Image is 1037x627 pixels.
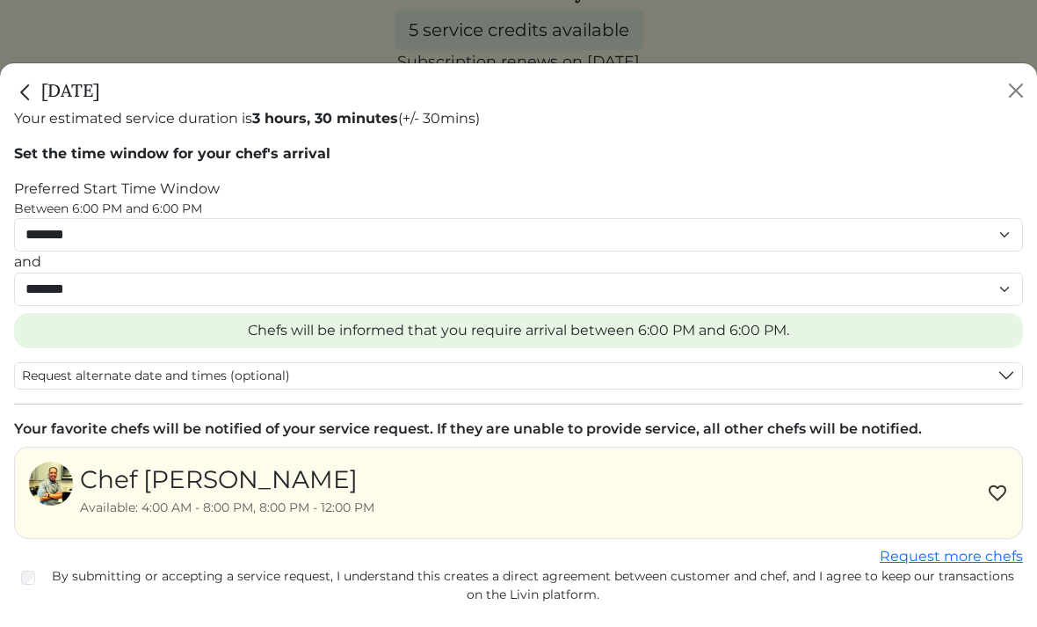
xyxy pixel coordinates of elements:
strong: Set the time window for your chef's arrival [14,145,330,162]
div: Available: 4:00 AM - 8:00 PM, 8:00 PM - 12:00 PM [80,499,374,517]
button: Request alternate date and times (optional) [15,363,1022,389]
span: Request alternate date and times (optional) [22,367,290,385]
div: Between 6:00 PM and 6:00 PM [14,200,1023,218]
p: Your estimated service duration is (+/- 30mins) [14,108,1023,129]
a: Close [14,79,41,101]
button: Close [1002,77,1030,105]
label: By submitting or accepting a service request, I understand this creates a direct agreement betwee... [42,567,1023,604]
img: acb77dff60e864388ffc18095fbd611c [29,462,73,506]
label: and [14,252,41,273]
div: Chef [PERSON_NAME] [80,462,374,499]
div: Your favorite chefs will be notified of your service request. If they are unable to provide servi... [14,419,1023,440]
strong: 3 hours, 30 minutes [252,110,398,127]
img: back_caret-0738dc900bf9763b5e5a40894073b948e17d9601fd527fca9689b06ce300169f.svg [14,81,37,104]
label: Preferred Start Time Window [14,179,220,200]
div: Chefs will be informed that you require arrival between 6:00 PM and 6:00 PM. [14,313,1023,348]
img: Favorite chef [987,483,1008,504]
a: Chef [PERSON_NAME] Available: 4:00 AM - 8:00 PM, 8:00 PM - 12:00 PM [29,462,374,524]
a: Request more chefs [880,548,1023,565]
h5: [DATE] [14,77,99,104]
